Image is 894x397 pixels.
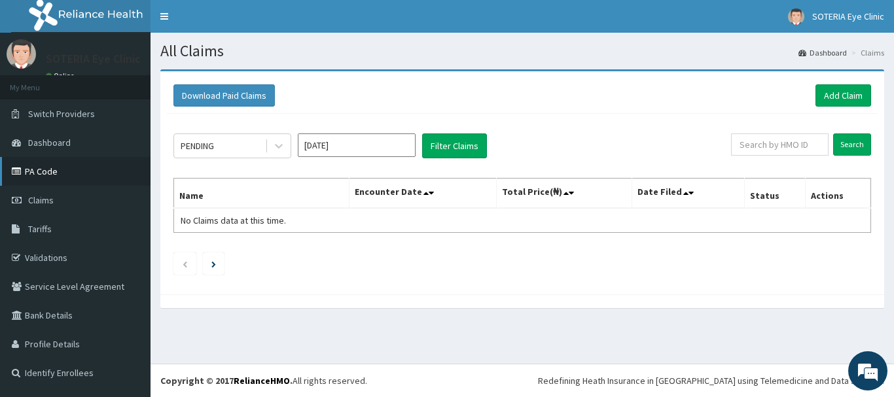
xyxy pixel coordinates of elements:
[28,194,54,206] span: Claims
[538,374,884,387] div: Redefining Heath Insurance in [GEOGRAPHIC_DATA] using Telemedicine and Data Science!
[812,10,884,22] span: SOTERIA Eye Clinic
[68,73,220,90] div: Chat with us now
[7,261,249,307] textarea: Type your message and hit 'Enter'
[28,223,52,235] span: Tariffs
[160,43,884,60] h1: All Claims
[731,133,829,156] input: Search by HMO ID
[349,179,496,209] th: Encounter Date
[28,137,71,148] span: Dashboard
[496,179,632,209] th: Total Price(₦)
[215,7,246,38] div: Minimize live chat window
[422,133,487,158] button: Filter Claims
[151,364,894,397] footer: All rights reserved.
[174,179,349,209] th: Name
[181,139,214,152] div: PENDING
[173,84,275,107] button: Download Paid Claims
[182,258,188,269] a: Previous page
[28,108,95,120] span: Switch Providers
[798,47,847,58] a: Dashboard
[815,84,871,107] a: Add Claim
[46,71,77,80] a: Online
[234,375,290,387] a: RelianceHMO
[211,258,216,269] a: Next page
[160,375,293,387] strong: Copyright © 2017 .
[745,179,806,209] th: Status
[848,47,884,58] li: Claims
[76,116,181,249] span: We're online!
[24,65,53,98] img: d_794563401_company_1708531726252_794563401
[181,215,286,226] span: No Claims data at this time.
[632,179,745,209] th: Date Filed
[805,179,870,209] th: Actions
[298,133,416,157] input: Select Month and Year
[7,39,36,69] img: User Image
[833,133,871,156] input: Search
[46,53,141,65] p: SOTERIA Eye Clinic
[788,9,804,25] img: User Image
